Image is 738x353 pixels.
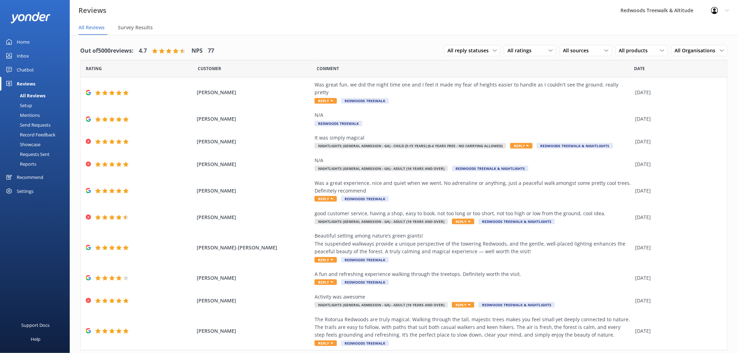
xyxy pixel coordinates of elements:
[315,179,632,195] div: Was a great experience, nice and quiet when we went. No adrenaline or anything, just a peaceful w...
[4,110,70,120] a: Mentions
[635,115,718,123] div: [DATE]
[635,244,718,251] div: [DATE]
[4,149,70,159] a: Requests Sent
[4,100,70,110] a: Setup
[17,170,43,184] div: Recommend
[537,143,613,149] span: Redwoods Treewalk & Nightlights
[447,47,493,54] span: All reply statuses
[4,149,50,159] div: Requests Sent
[452,302,474,308] span: Reply
[452,219,474,224] span: Reply
[197,138,311,145] span: [PERSON_NAME]
[197,327,311,335] span: [PERSON_NAME]
[4,100,32,110] div: Setup
[634,65,645,72] span: Date
[4,159,70,169] a: Reports
[315,196,337,202] span: Reply
[4,140,70,149] a: Showcase
[510,143,533,149] span: Reply
[17,49,29,63] div: Inbox
[635,89,718,96] div: [DATE]
[341,279,389,285] span: Redwoods Treewalk
[197,297,311,305] span: [PERSON_NAME]
[4,91,45,100] div: All Reviews
[315,293,632,301] div: Activity was awesome
[635,213,718,221] div: [DATE]
[452,166,528,171] span: Redwoods Treewalk & Nightlights
[341,196,389,202] span: Redwoods Treewalk
[4,130,70,140] a: Record Feedback
[635,327,718,335] div: [DATE]
[191,46,203,55] h4: NPS
[479,302,555,308] span: Redwoods Treewalk & Nightlights
[86,65,102,72] span: Date
[208,46,214,55] h4: 77
[635,187,718,195] div: [DATE]
[4,120,70,130] a: Send Requests
[315,81,632,97] div: Was great fun, we did the night time one and I feel it made my fear of heights easier to handle a...
[315,316,632,339] div: The Rotorua Redwoods are truly magical. Walking through the tall, majestic trees makes you feel s...
[341,98,389,104] span: Redwoods Treewalk
[139,46,147,55] h4: 4.7
[197,274,311,282] span: [PERSON_NAME]
[635,138,718,145] div: [DATE]
[78,24,105,31] span: All Reviews
[315,210,632,217] div: good customer service, having a shop, easy to book, not too long or too short, not too high or lo...
[10,12,51,23] img: yonder-white-logo.png
[80,46,134,55] h4: Out of 5000 reviews:
[17,63,34,77] div: Chatbot
[315,166,448,171] span: Nightlights (General Admission - GA) - Adult (16 years and over)
[619,47,652,54] span: All products
[315,232,632,255] div: Beautiful setting among nature’s green giants! The suspended walkways provide a unique perspectiv...
[197,187,311,195] span: [PERSON_NAME]
[635,274,718,282] div: [DATE]
[4,159,36,169] div: Reports
[4,110,40,120] div: Mentions
[17,35,30,49] div: Home
[4,130,55,140] div: Record Feedback
[341,257,389,263] span: Redwoods Treewalk
[635,297,718,305] div: [DATE]
[17,77,35,91] div: Reviews
[675,47,720,54] span: All Organisations
[315,219,448,224] span: Nightlights (General Admission - GA) - Adult (16 years and over)
[315,143,506,149] span: Nightlights (General Admission - GA) - Child (5-15 years) (0-4 years free - no carrying allowed)
[315,340,337,346] span: Reply
[315,98,337,104] span: Reply
[31,332,40,346] div: Help
[78,5,106,16] h3: Reviews
[4,140,40,149] div: Showcase
[315,279,337,285] span: Reply
[315,302,448,308] span: Nightlights (General Admission - GA) - Adult (16 years and over)
[635,160,718,168] div: [DATE]
[507,47,536,54] span: All ratings
[4,120,51,130] div: Send Requests
[315,270,632,278] div: A fun and refreshing experience walking through the treetops. Definitely worth the visit.
[197,89,311,96] span: [PERSON_NAME]
[317,65,339,72] span: Question
[118,24,153,31] span: Survey Results
[198,65,221,72] span: Date
[197,213,311,221] span: [PERSON_NAME]
[479,219,555,224] span: Redwoods Treewalk & Nightlights
[22,318,50,332] div: Support Docs
[315,121,362,126] span: Redwoods Treewalk
[197,115,311,123] span: [PERSON_NAME]
[197,244,311,251] span: [PERSON_NAME]-[PERSON_NAME]
[315,157,632,164] div: N/A
[341,340,389,346] span: Redwoods Treewalk
[315,257,337,263] span: Reply
[17,184,33,198] div: Settings
[4,91,70,100] a: All Reviews
[315,134,632,142] div: It was simply magical
[197,160,311,168] span: [PERSON_NAME]
[315,111,632,119] div: N/A
[563,47,593,54] span: All sources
